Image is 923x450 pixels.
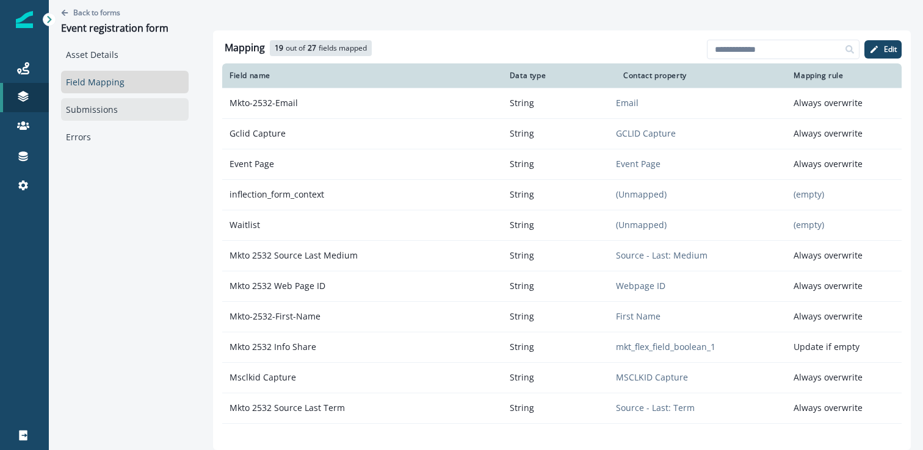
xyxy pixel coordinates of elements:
[502,245,616,266] p: String
[502,184,616,205] p: String
[616,249,786,262] p: Source - Last: Medium
[319,43,367,54] p: fields mapped
[222,214,502,236] p: Waitlist
[616,97,786,109] p: Email
[502,153,616,175] p: String
[786,397,902,419] p: Always overwrite
[230,71,495,80] div: Field name
[884,45,897,54] p: Edit
[623,71,687,80] p: Contact property
[616,219,786,231] p: (Unmapped)
[61,43,189,66] a: Asset Details
[222,245,502,266] p: Mkto 2532 Source Last Medium
[616,402,786,414] p: Source - Last: Term
[222,92,502,114] p: Mkto-2532-Email
[616,127,786,140] p: GCLID Capture
[225,42,265,54] h2: Mapping
[502,275,616,297] p: String
[222,366,502,388] p: Msclkid Capture
[502,123,616,145] p: String
[616,341,786,353] p: mkt_flex_field_boolean_1
[286,43,305,54] p: out of
[308,43,316,54] p: 27
[222,123,502,145] p: Gclid Capture
[222,427,502,449] p: Mkto-2532-Role
[510,71,609,80] div: Data type
[222,275,502,297] p: Mkto 2532 Web Page ID
[786,336,902,358] p: Update if empty
[786,92,902,114] p: Always overwrite
[616,280,786,292] p: Webpage ID
[275,43,283,54] p: 19
[786,366,902,388] p: Always overwrite
[502,366,616,388] p: String
[222,305,502,327] p: Mkto-2532-First-Name
[616,188,786,201] p: (Unmapped)
[61,71,189,93] a: Field Mapping
[794,71,894,80] div: Mapping rule
[222,336,502,358] p: Mkto 2532 Info Share
[222,184,502,205] p: inflection_form_context
[786,214,902,236] p: (empty)
[786,184,902,205] p: (empty)
[61,126,189,148] a: Errors
[73,7,120,18] p: Back to forms
[616,371,786,384] p: MSCLKID Capture
[786,245,902,266] p: Always overwrite
[502,214,616,236] p: String
[502,397,616,419] p: String
[222,397,502,419] p: Mkto 2532 Source Last Term
[616,158,786,170] p: Event Page
[502,427,616,449] p: String
[616,310,786,323] p: First Name
[502,92,616,114] p: String
[786,305,902,327] p: Always overwrite
[786,123,902,145] p: Always overwrite
[61,98,189,121] a: Submissions
[502,336,616,358] p: String
[61,7,120,18] button: Go back
[16,11,33,28] img: Inflection
[502,305,616,327] p: String
[786,153,902,175] p: Always overwrite
[786,427,902,449] p: Always overwrite
[61,23,168,36] div: Event registration form
[864,40,902,59] button: Edit
[786,275,902,297] p: Always overwrite
[222,153,502,175] p: Event Page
